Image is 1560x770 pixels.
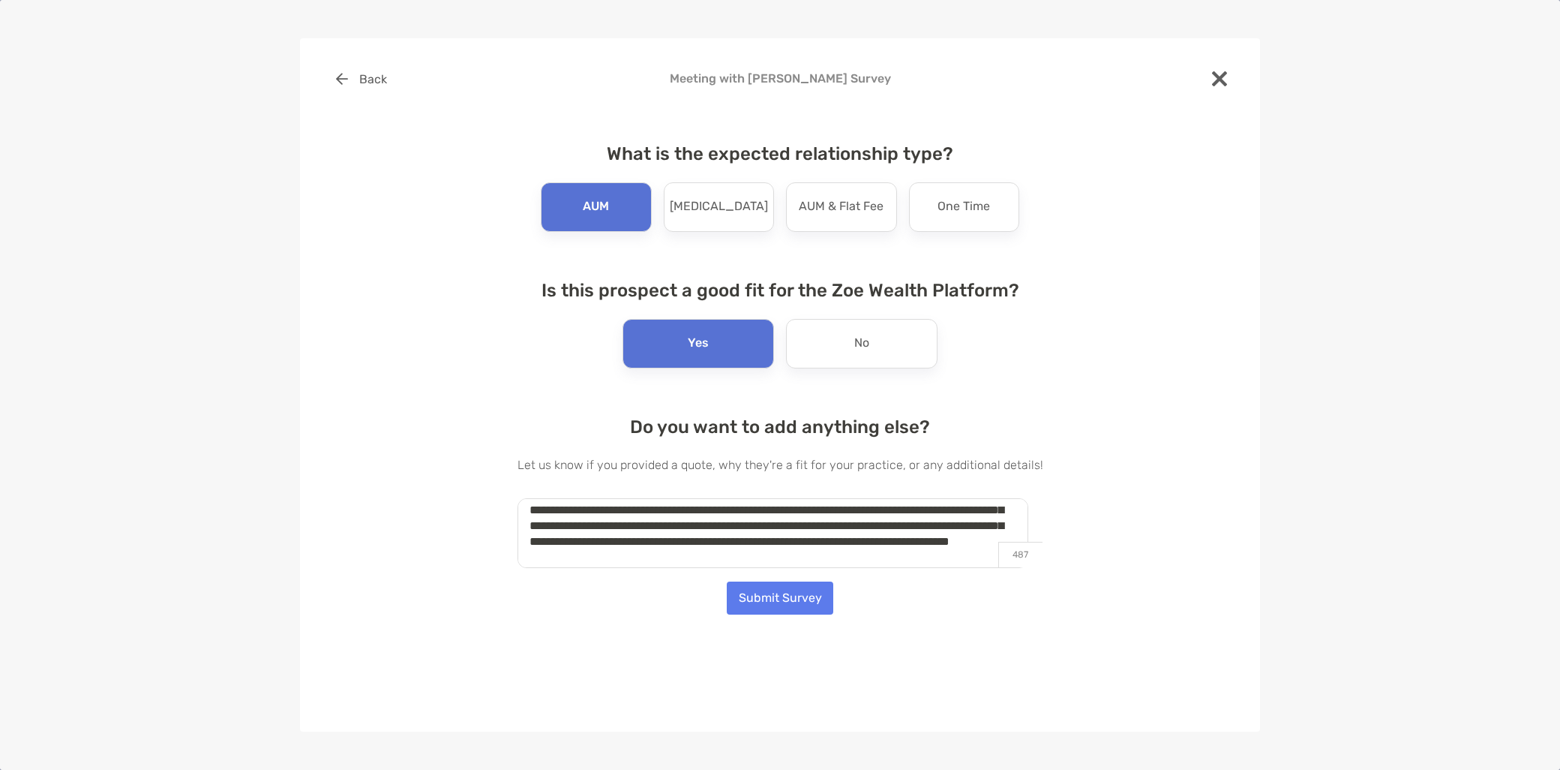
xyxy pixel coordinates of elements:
p: AUM & Flat Fee [799,195,883,219]
h4: Do you want to add anything else? [517,417,1043,438]
h4: What is the expected relationship type? [517,143,1043,164]
p: 487 [998,542,1042,567]
p: One Time [937,195,990,219]
p: Yes [688,332,709,356]
p: Let us know if you provided a quote, why they're a fit for your practice, or any additional details! [517,456,1043,474]
h4: Is this prospect a good fit for the Zoe Wealth Platform? [517,280,1043,301]
img: button icon [336,73,348,85]
button: Back [324,62,398,95]
button: Submit Survey [727,582,833,615]
p: [MEDICAL_DATA] [670,195,768,219]
p: No [854,332,869,356]
img: close modal [1212,71,1227,86]
p: AUM [583,195,609,219]
h4: Meeting with [PERSON_NAME] Survey [324,71,1236,86]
